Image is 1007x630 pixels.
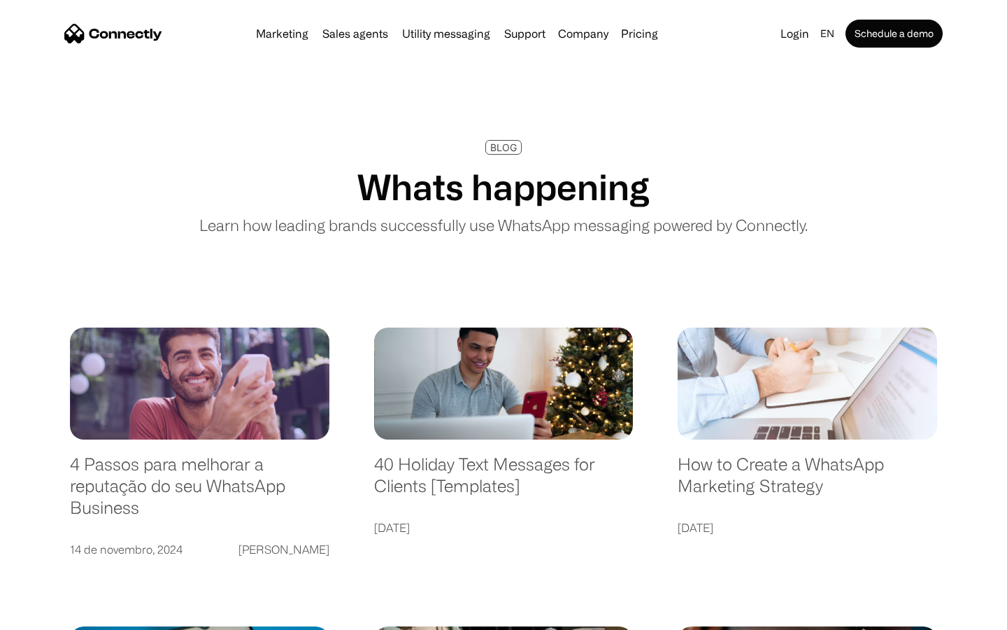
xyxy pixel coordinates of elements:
a: Support [499,28,551,39]
h1: Whats happening [357,166,650,208]
a: Pricing [615,28,664,39]
div: [DATE] [678,518,713,538]
a: Login [775,24,815,43]
a: How to Create a WhatsApp Marketing Strategy [678,454,937,510]
div: Company [554,24,613,43]
div: [DATE] [374,518,410,538]
div: en [820,24,834,43]
a: 40 Holiday Text Messages for Clients [Templates] [374,454,634,510]
div: Company [558,24,608,43]
div: BLOG [490,142,517,153]
a: 4 Passos para melhorar a reputação do seu WhatsApp Business [70,454,329,532]
aside: Language selected: English [14,605,84,625]
a: Marketing [250,28,314,39]
a: home [64,23,162,44]
div: [PERSON_NAME] [238,540,329,559]
a: Sales agents [317,28,394,39]
div: en [815,24,843,43]
ul: Language list [28,605,84,625]
p: Learn how leading brands successfully use WhatsApp messaging powered by Connectly. [199,213,808,237]
a: Utility messaging [397,28,496,39]
div: 14 de novembro, 2024 [70,540,183,559]
a: Schedule a demo [845,20,943,48]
